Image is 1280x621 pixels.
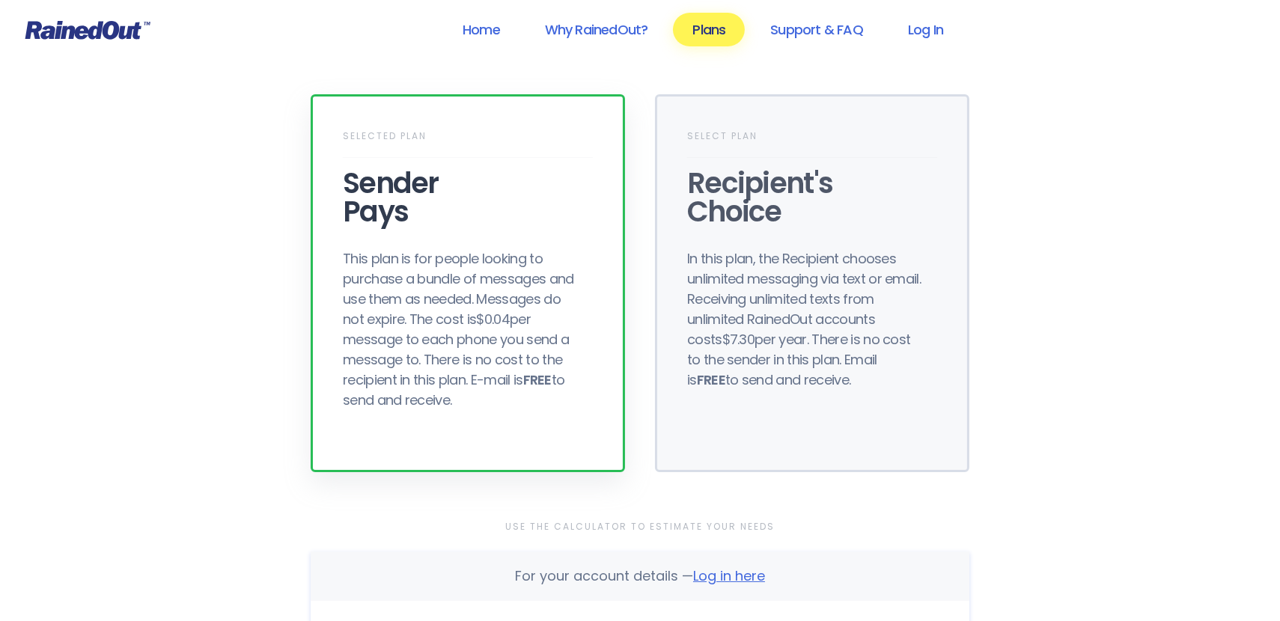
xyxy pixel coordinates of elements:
div: Selected PlanSenderPaysThis plan is for people looking to purchase a bundle of messages and use t... [311,94,625,472]
b: FREE [523,370,552,389]
div: Sender Pays [343,169,593,226]
div: Select Plan [687,126,937,158]
b: FREE [697,370,725,389]
div: Selected Plan [343,126,593,158]
a: Plans [673,13,745,46]
a: Log In [889,13,963,46]
a: Home [443,13,519,46]
div: In this plan, the Recipient chooses unlimited messaging via text or email. Receiving unlimited te... [687,248,927,390]
a: Why RainedOut? [525,13,668,46]
div: Recipient's Choice [687,169,937,226]
div: Use the Calculator to Estimate Your Needs [311,517,969,536]
div: This plan is for people looking to purchase a bundle of messages and use them as needed. Messages... [343,248,582,410]
div: For your account details — [515,566,765,586]
div: Select PlanRecipient'sChoiceIn this plan, the Recipient chooses unlimited messaging via text or e... [655,94,969,472]
span: Log in here [693,566,765,585]
a: Support & FAQ [751,13,882,46]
